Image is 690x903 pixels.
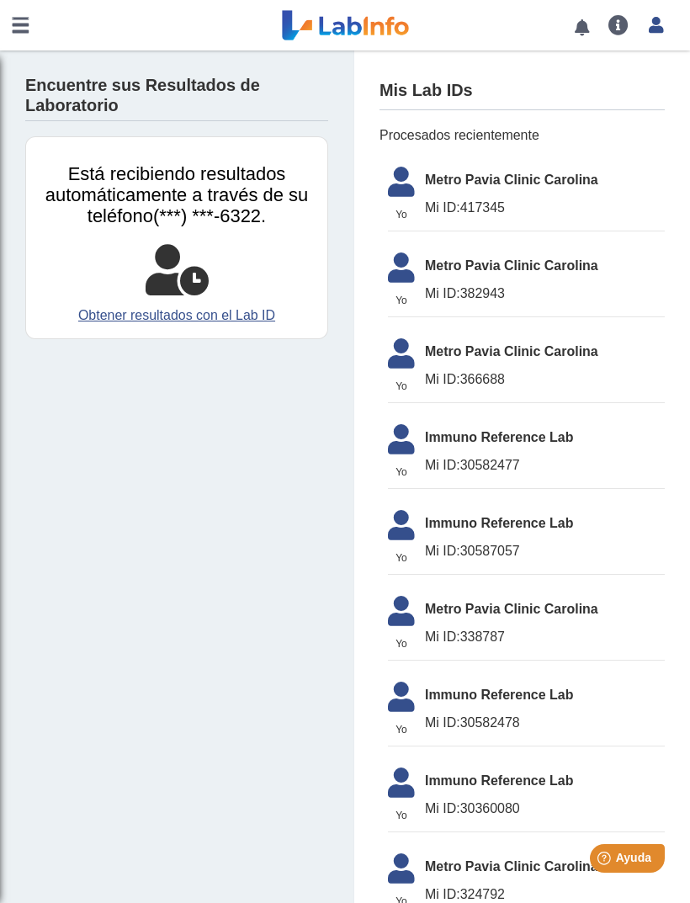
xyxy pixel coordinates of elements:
span: Immuno Reference Lab [425,513,665,534]
span: Mi ID: [425,801,460,815]
h4: Mis Lab IDs [379,81,473,101]
a: Obtener resultados con el Lab ID [39,305,315,326]
span: Mi ID: [425,715,460,730]
span: 417345 [425,198,665,218]
span: Mi ID: [425,458,460,472]
span: Immuno Reference Lab [425,428,665,448]
span: Metro Pavia Clinic Carolina [425,342,665,362]
span: Mi ID: [425,200,460,215]
span: Metro Pavia Clinic Carolina [425,256,665,276]
span: Metro Pavia Clinic Carolina [425,857,665,877]
span: Immuno Reference Lab [425,771,665,791]
span: Mi ID: [425,372,460,386]
span: Yo [378,808,425,823]
span: 382943 [425,284,665,304]
span: Yo [378,465,425,480]
span: Yo [378,550,425,566]
span: Yo [378,207,425,222]
span: Mi ID: [425,286,460,300]
h4: Encuentre sus Resultados de Laboratorio [25,76,328,116]
span: Procesados recientemente [379,125,665,146]
span: 30582477 [425,455,665,475]
iframe: Help widget launcher [540,837,671,884]
span: Yo [378,293,425,308]
span: 30360080 [425,799,665,819]
span: Yo [378,722,425,737]
span: 30587057 [425,541,665,561]
span: Mi ID: [425,629,460,644]
span: Mi ID: [425,887,460,901]
span: Está recibiendo resultados automáticamente a través de su teléfono [45,163,308,226]
span: Metro Pavia Clinic Carolina [425,599,665,619]
span: Immuno Reference Lab [425,685,665,705]
span: Yo [378,379,425,394]
span: Mi ID: [425,544,460,558]
span: 366688 [425,369,665,390]
span: Yo [378,636,425,651]
span: Metro Pavia Clinic Carolina [425,170,665,190]
span: 30582478 [425,713,665,733]
span: 338787 [425,627,665,647]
